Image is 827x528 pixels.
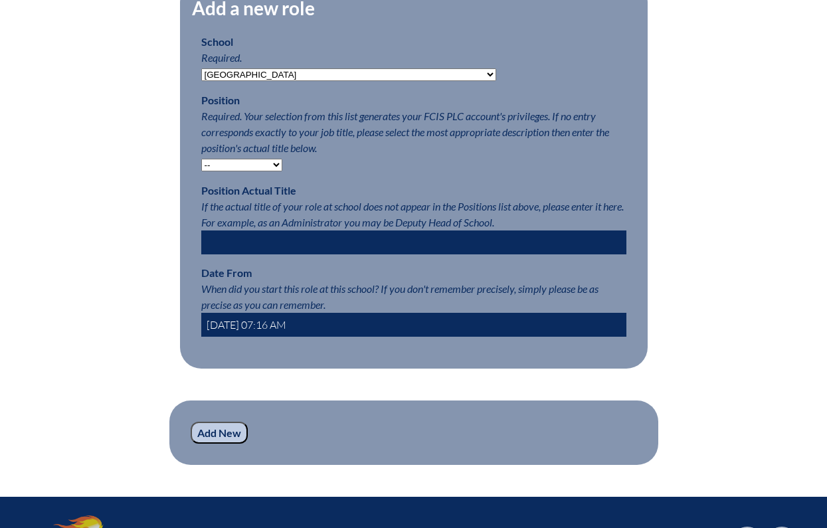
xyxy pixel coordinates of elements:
span: If the actual title of your role at school does not appear in the Positions list above, please en... [201,200,624,228]
label: Position Actual Title [201,184,296,197]
label: Position [201,94,240,106]
input: Add New [191,422,248,444]
label: Date From [201,266,252,279]
label: School [201,35,233,48]
span: Required. [201,51,242,64]
span: When did you start this role at this school? If you don't remember precisely, simply please be as... [201,282,598,311]
span: Required. Your selection from this list generates your FCIS PLC account's privileges. If no entry... [201,110,609,154]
